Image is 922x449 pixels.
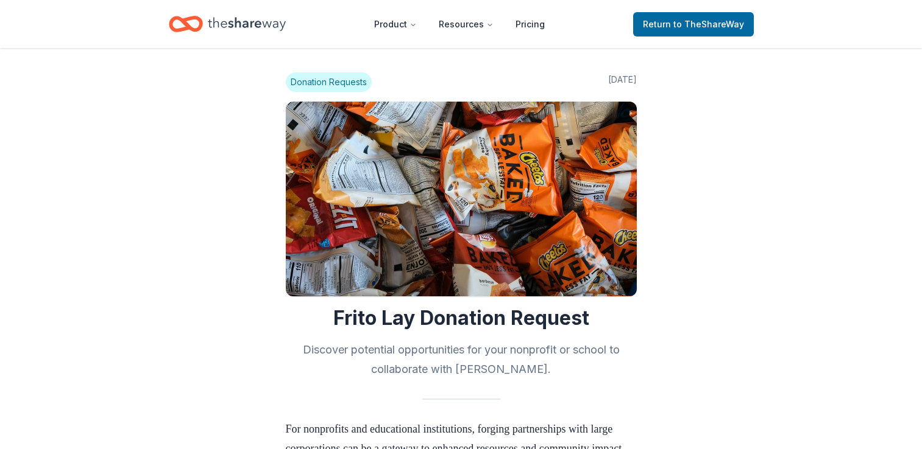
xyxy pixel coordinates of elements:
[506,12,555,37] a: Pricing
[286,340,637,379] h2: Discover potential opportunities for your nonprofit or school to collaborate with [PERSON_NAME].
[429,12,503,37] button: Resources
[169,10,286,38] a: Home
[364,12,427,37] button: Product
[608,72,637,92] span: [DATE]
[286,72,372,92] span: Donation Requests
[633,12,754,37] a: Returnto TheShareWay
[286,102,637,296] img: Image for Frito Lay Donation Request
[286,306,637,330] h1: Frito Lay Donation Request
[643,17,744,32] span: Return
[673,19,744,29] span: to TheShareWay
[364,10,555,38] nav: Main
